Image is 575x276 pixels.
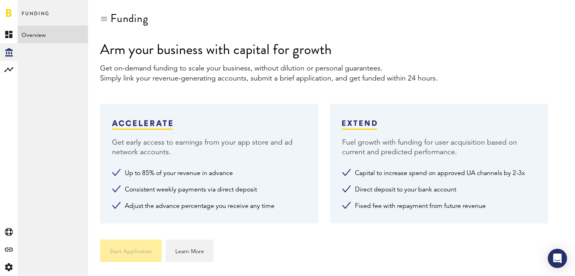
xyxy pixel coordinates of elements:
div: Get early access to earnings from your app store and ad network accounts. [112,138,306,157]
span: Funding [22,9,50,26]
button: Start Application [100,240,162,262]
li: Consistent weekly payments via direct deposit [112,185,306,195]
a: Learn More [166,240,214,262]
div: Arm your business with capital for growth [100,39,563,60]
div: Get on-demand funding to scale your business, without dilution or personal guarantees. Simply lin... [100,64,563,84]
img: accelerate-blue-logo.svg [112,120,172,126]
div: Fuel growth with funding for user acquisition based on current and predicted performance. [342,138,536,157]
li: Adjust the advance percentage you receive any time [112,201,306,212]
a: Overview [18,26,88,43]
div: Open Intercom Messenger [548,249,567,268]
li: Capital to increase spend on approved UA channels by 2-3x [342,169,536,179]
li: Fixed fee with repayment from future revenue [342,201,536,212]
li: Direct deposit to your bank account [342,185,536,195]
div: Funding [110,12,148,25]
li: Up to 85% of your revenue in advance [112,169,306,179]
img: extend-blue-logo.svg [342,120,377,126]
